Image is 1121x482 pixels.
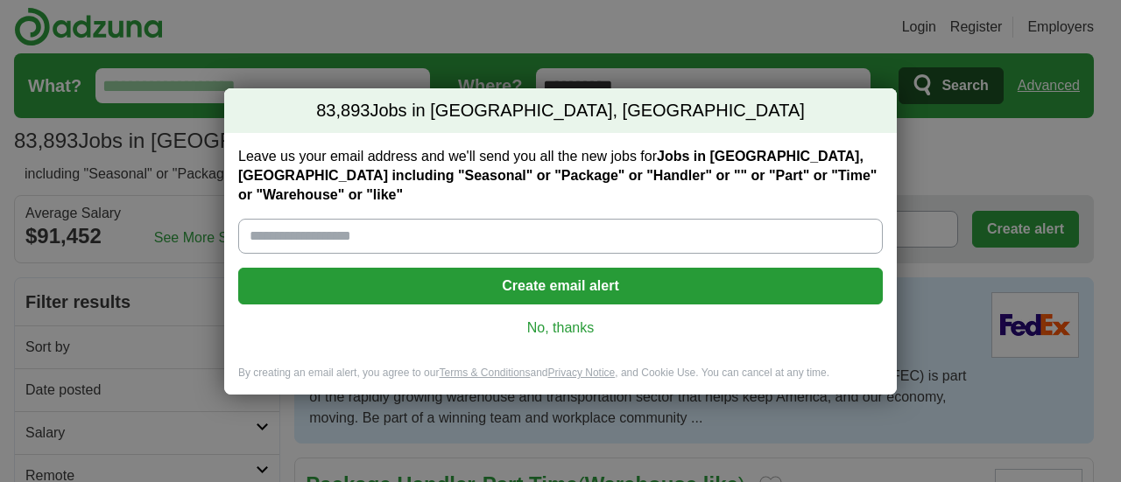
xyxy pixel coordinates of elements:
a: Terms & Conditions [439,367,530,379]
span: 83,893 [316,99,370,123]
h2: Jobs in [GEOGRAPHIC_DATA], [GEOGRAPHIC_DATA] [224,88,897,134]
button: Create email alert [238,268,883,304]
a: No, thanks [252,318,869,338]
a: Privacy Notice [548,367,616,379]
div: By creating an email alert, you agree to our and , and Cookie Use. You can cancel at any time. [224,366,897,395]
label: Leave us your email address and we'll send you all the new jobs for [238,147,883,205]
strong: Jobs in [GEOGRAPHIC_DATA], [GEOGRAPHIC_DATA] including "Seasonal" or "Package" or "Handler" or ""... [238,149,877,202]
